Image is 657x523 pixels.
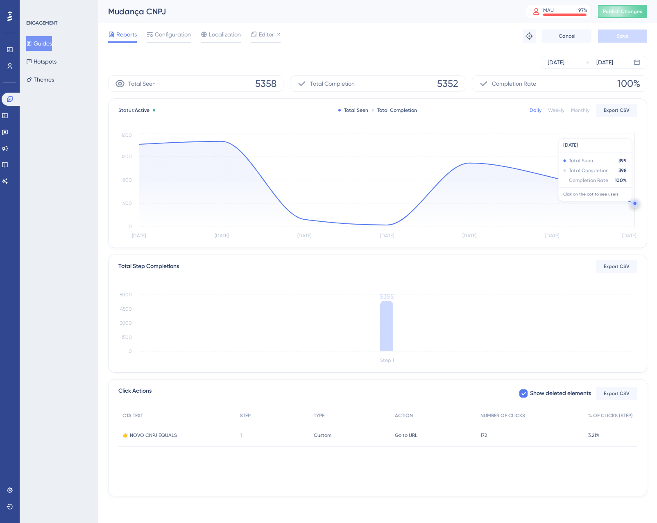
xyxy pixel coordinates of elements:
div: Monthly [571,107,589,114]
tspan: [DATE] [297,233,311,239]
div: ENGAGEMENT [26,20,57,26]
span: % OF CLICKS (STEP) [588,412,633,419]
span: Export CSV [604,390,630,397]
div: 97 % [578,7,587,14]
span: Localization [209,30,241,39]
span: Click Actions [118,386,152,401]
span: Save [617,33,628,39]
span: Publish Changes [603,8,642,15]
button: Hotspots [26,54,57,69]
span: Editor [259,30,274,39]
span: 172 [480,432,487,439]
span: Status: [118,107,150,114]
div: [DATE] [548,57,564,67]
div: Weekly [548,107,564,114]
div: Total Step Completions [118,261,179,271]
span: Show deleted elements [530,389,591,398]
tspan: [DATE] [622,233,636,239]
span: 100% [617,77,640,90]
span: Configuration [155,30,191,39]
span: Cancel [559,33,575,39]
span: 1 [240,432,242,439]
tspan: 1500 [121,334,132,340]
tspan: [DATE] [462,233,476,239]
span: 👉 NOVO CNPJ EQUALS [122,432,177,439]
button: Cancel [542,30,591,43]
span: CTA TEXT [122,412,143,419]
div: Mudança CNPJ [108,6,505,17]
button: Save [598,30,647,43]
tspan: [DATE] [132,233,146,239]
tspan: 1200 [121,154,132,159]
button: Export CSV [596,260,637,273]
div: Daily [530,107,541,114]
tspan: 6000 [120,292,132,298]
tspan: 1600 [121,132,132,138]
tspan: [DATE] [380,233,394,239]
tspan: 0 [129,224,132,230]
span: Completion Rate [492,79,536,89]
span: Export CSV [604,107,630,114]
span: Total Seen [128,79,156,89]
span: 3.21% [588,432,600,439]
span: 5358 [255,77,276,90]
span: TYPE [314,412,324,419]
button: Export CSV [596,104,637,117]
span: NUMBER OF CLICKS [480,412,525,419]
div: Total Completion [372,107,417,114]
span: Custom [314,432,331,439]
tspan: Step 1 [380,357,394,363]
span: Go to URL [395,432,417,439]
tspan: 400 [122,200,132,206]
button: Guides [26,36,52,51]
tspan: 5355 [380,293,394,300]
button: Publish Changes [598,5,647,18]
span: ACTION [395,412,413,419]
div: [DATE] [596,57,613,67]
tspan: [DATE] [545,233,559,239]
tspan: 3000 [120,320,132,326]
tspan: 4500 [120,306,132,312]
tspan: 0 [129,348,132,354]
tspan: [DATE] [215,233,229,239]
span: Export CSV [604,263,630,270]
span: Reports [116,30,137,39]
span: 5352 [437,77,458,90]
div: Total Seen [338,107,368,114]
button: Themes [26,72,54,87]
span: Total Completion [310,79,355,89]
tspan: 800 [122,177,132,183]
div: MAU [543,7,554,14]
span: STEP [240,412,251,419]
span: Active [135,107,150,113]
button: Export CSV [596,387,637,400]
